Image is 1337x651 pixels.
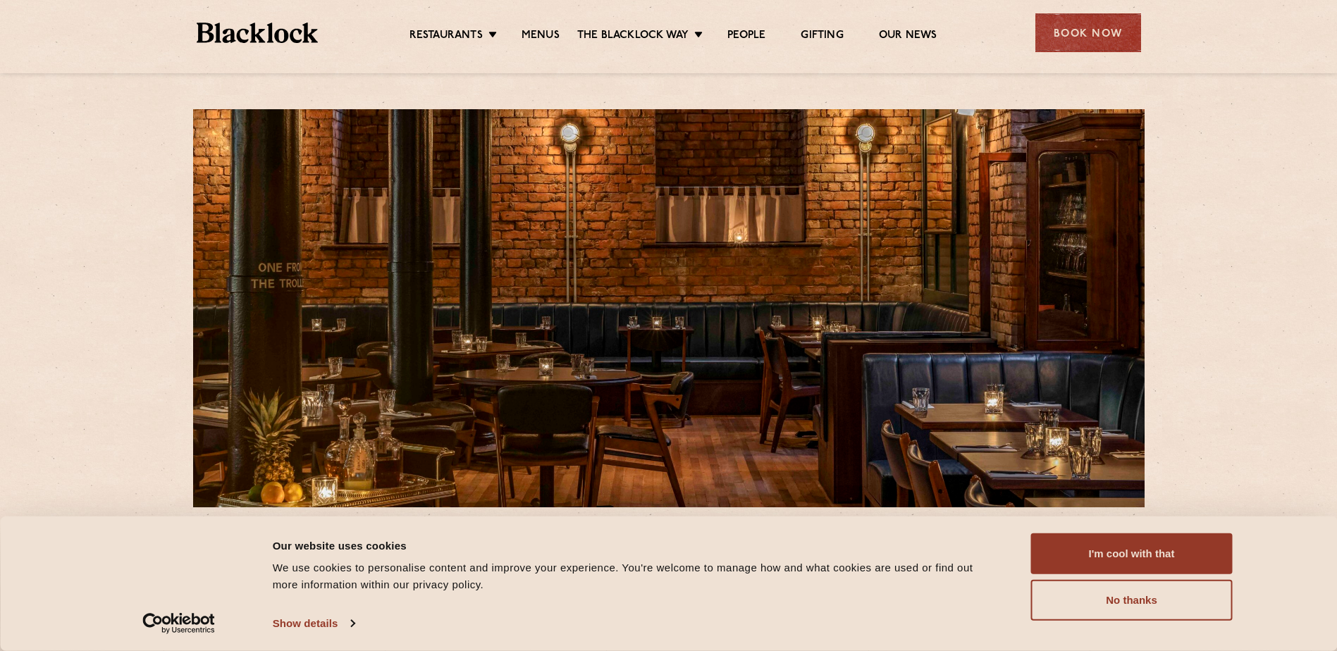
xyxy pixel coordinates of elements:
[1031,580,1233,621] button: No thanks
[1035,13,1141,52] div: Book Now
[273,559,999,593] div: We use cookies to personalise content and improve your experience. You're welcome to manage how a...
[273,537,999,554] div: Our website uses cookies
[879,29,937,44] a: Our News
[1031,533,1233,574] button: I'm cool with that
[727,29,765,44] a: People
[117,613,240,634] a: Usercentrics Cookiebot - opens in a new window
[409,29,483,44] a: Restaurants
[197,23,319,43] img: BL_Textured_Logo-footer-cropped.svg
[801,29,843,44] a: Gifting
[522,29,560,44] a: Menus
[577,29,689,44] a: The Blacklock Way
[273,613,355,634] a: Show details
